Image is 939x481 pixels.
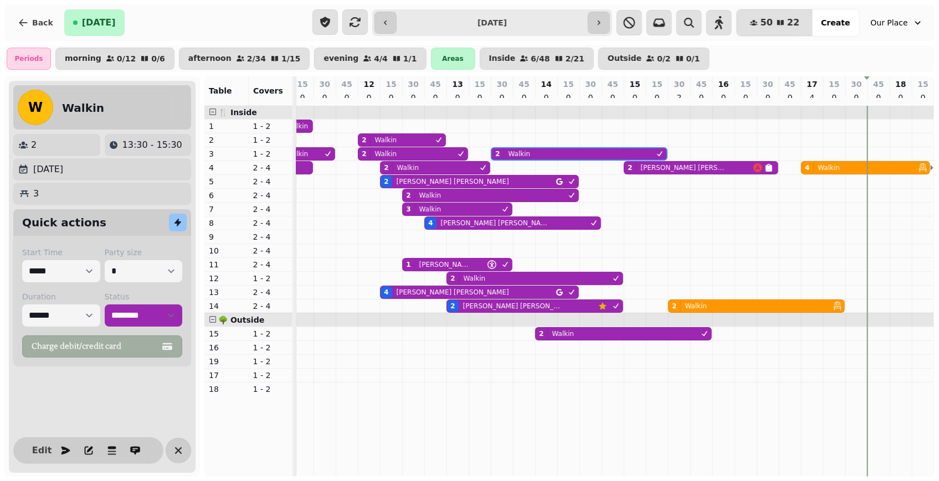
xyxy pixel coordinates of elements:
[22,291,100,302] label: Duration
[539,329,543,338] div: 2
[209,328,244,339] p: 15
[787,18,799,27] span: 22
[397,288,509,297] p: [PERSON_NAME] [PERSON_NAME]
[489,54,516,63] p: Inside
[431,48,475,70] div: Areas
[406,205,411,214] div: 3
[209,148,244,159] p: 3
[105,291,183,302] label: Status
[209,218,244,229] p: 8
[452,79,463,90] p: 13
[464,274,486,283] p: Walkin
[362,149,366,158] div: 2
[818,163,840,172] p: Walkin
[319,79,330,90] p: 30
[864,13,930,33] button: Our Place
[209,162,244,173] p: 4
[209,86,232,95] span: Table
[297,79,307,90] p: 15
[541,79,551,90] p: 14
[253,86,283,95] span: Covers
[375,149,397,158] p: Walkin
[62,100,104,116] h2: Walkin
[497,92,506,103] p: 0
[786,92,794,103] p: 0
[718,79,728,90] p: 16
[520,92,528,103] p: 0
[741,92,750,103] p: 0
[286,149,309,158] p: Walkin
[384,163,388,172] div: 2
[475,92,484,103] p: 0
[64,9,125,36] button: [DATE]
[403,55,417,63] p: 1 / 1
[563,79,573,90] p: 15
[686,55,700,63] p: 0 / 1
[218,316,264,324] span: 🌳 Outside
[253,259,289,270] p: 2 - 4
[253,301,289,312] p: 2 - 4
[363,79,374,90] p: 12
[871,17,908,28] span: Our Place
[805,163,809,172] div: 4
[496,79,507,90] p: 30
[253,135,289,146] p: 1 - 2
[552,329,574,338] p: Walkin
[365,92,373,103] p: 0
[629,79,640,90] p: 15
[253,204,289,215] p: 2 - 4
[32,19,53,27] span: Back
[209,231,244,242] p: 9
[406,260,411,269] div: 1
[209,259,244,270] p: 11
[428,219,433,227] div: 4
[697,92,706,103] p: 0
[812,9,859,36] button: Create
[851,79,861,90] p: 30
[685,302,707,311] p: Walkin
[397,163,419,172] p: Walkin
[531,55,550,63] p: 6 / 48
[55,48,175,70] button: morning0/120/6
[896,92,905,103] p: 0
[35,446,49,454] span: Edit
[807,79,817,90] p: 17
[209,356,244,367] p: 19
[918,79,928,90] p: 15
[630,92,639,103] p: 0
[586,92,595,103] p: 0
[253,370,289,381] p: 1 - 2
[209,176,244,187] p: 5
[674,79,684,90] p: 30
[209,135,244,146] p: 2
[298,92,307,103] p: 0
[453,92,462,103] p: 0
[608,54,642,63] p: Outside
[474,79,485,90] p: 15
[281,55,300,63] p: 1 / 15
[32,343,160,350] span: Charge debit/credit card
[253,176,289,187] p: 2 - 4
[33,187,39,200] p: 3
[653,92,661,103] p: 0
[375,136,397,144] p: Walkin
[31,439,53,461] button: Edit
[384,288,388,297] div: 4
[919,92,927,103] p: 0
[585,79,596,90] p: 30
[763,92,772,103] p: 0
[314,48,426,70] button: evening4/41/1
[22,215,106,230] h2: Quick actions
[495,149,500,158] div: 2
[342,92,351,103] p: 0
[324,54,358,63] p: evening
[409,92,418,103] p: 0
[22,247,100,258] label: Start Time
[641,163,727,172] p: [PERSON_NAME] [PERSON_NAME]
[209,121,244,132] p: 1
[286,122,309,131] p: Walkin
[628,163,632,172] div: 2
[209,301,244,312] p: 14
[7,48,51,70] div: Periods
[117,55,136,63] p: 0 / 12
